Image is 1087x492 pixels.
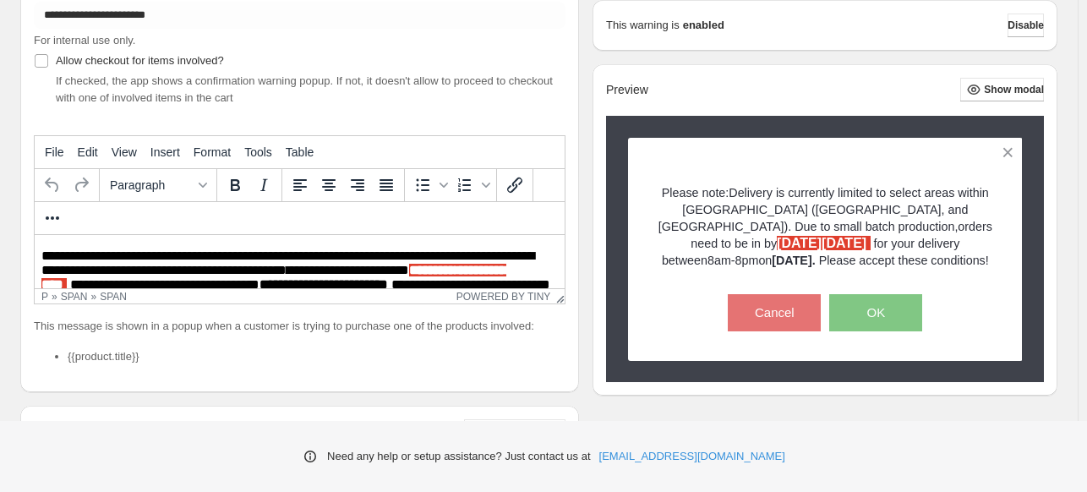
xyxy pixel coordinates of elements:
div: span [100,291,127,303]
div: » [91,291,97,303]
span: Paragraph [110,178,193,192]
div: span [61,291,88,303]
button: OK [829,294,922,331]
span: Tools [244,145,272,159]
a: Powered by Tiny [456,291,551,303]
body: Rich Text Area. Press ALT-0 for help. [7,14,523,57]
span: View [112,145,137,159]
span: Please note: [662,186,729,200]
button: Show modal [960,78,1044,101]
span: Show modal [984,83,1044,96]
div: » [52,291,57,303]
span: Please accept these conditions! [819,254,989,267]
strong: [DATE]. [772,254,815,267]
strong: enabled [683,17,724,34]
div: p [41,291,48,303]
button: Insert/edit link [500,171,529,200]
button: Disable [1008,14,1044,37]
span: Table [286,145,314,159]
span: 8am-8pm [707,254,758,267]
button: Redo [67,171,96,200]
strong: [DATE] [822,236,866,250]
button: Bold [221,171,249,200]
div: Resize [550,289,565,303]
div: Numbered list [451,171,493,200]
button: Italic [249,171,278,200]
h2: Preview [606,83,648,97]
strong: [DATE] [777,236,822,250]
span: File [45,145,64,159]
button: Undo [38,171,67,200]
button: Align right [343,171,372,200]
button: Customize [464,419,565,443]
a: [EMAIL_ADDRESS][DOMAIN_NAME] [599,448,785,465]
span: Insert [150,145,180,159]
span: on [758,254,815,267]
iframe: Rich Text Area [35,235,565,288]
span: For internal use only. [34,34,135,46]
span: Edit [78,145,98,159]
span: Format [194,145,231,159]
button: More... [38,204,67,232]
span: Allow checkout for items involved? [56,54,224,67]
button: Justify [372,171,401,200]
span: Disable [1008,19,1044,32]
button: Align left [286,171,314,200]
p: This warning is [606,17,680,34]
button: Cancel [728,294,821,331]
span: If checked, the app shows a confirmation warning popup. If not, it doesn't allow to proceed to ch... [56,74,553,104]
span: Delivery is currently limited to select areas within [GEOGRAPHIC_DATA] ([GEOGRAPHIC_DATA], and [G... [658,186,989,233]
button: Align center [314,171,343,200]
p: This message is shown in a popup when a customer is trying to purchase one of the products involved: [34,318,565,335]
button: Formats [103,171,213,200]
div: Bullet list [408,171,451,200]
li: {{product.title}} [68,348,565,365]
